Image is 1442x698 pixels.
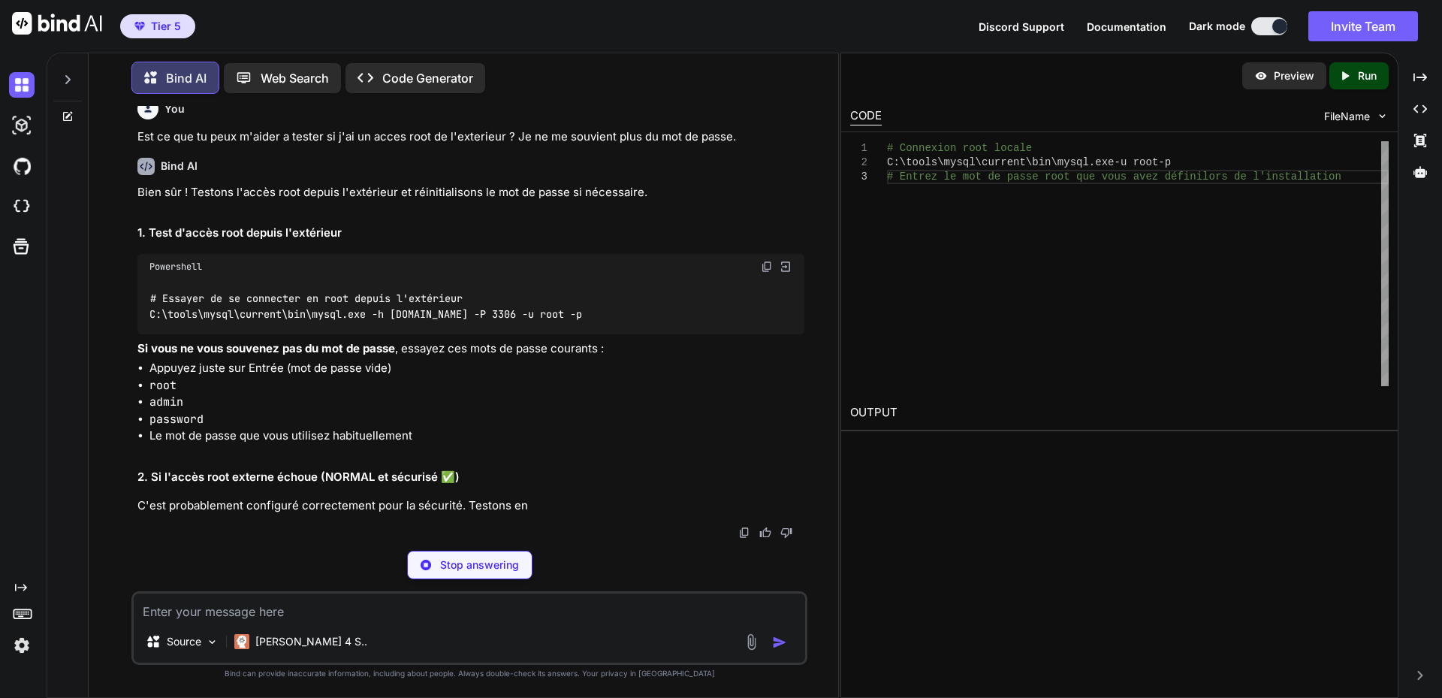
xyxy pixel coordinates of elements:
[887,171,1202,183] span: # Entrez le mot de passe root que vous avez défini
[149,428,804,445] li: Le mot de passe que vous utilisez habituellement
[261,69,329,87] p: Web Search
[1121,156,1158,168] span: u root
[137,497,804,515] p: C'est probablement configuré correctement pour la sécurité. Testons en
[979,19,1064,35] button: Discord Support
[9,194,35,219] img: cloudideIcon
[1324,109,1370,124] span: FileName
[149,378,176,393] code: root
[772,635,787,650] img: icon
[850,156,867,170] div: 2
[1308,11,1418,41] button: Invite Team
[9,153,35,179] img: githubDark
[1254,69,1268,83] img: preview
[149,360,804,377] li: Appuyez juste sur Entrée (mot de passe vide)
[234,634,249,649] img: Claude 4 Sonnet
[149,291,583,322] code: # Essayer de se connecter en root depuis l'extérieur C:\tools\mysql\current\bin\mysql.exe -h [DOM...
[137,184,804,201] p: Bien sûr ! Testons l'accès root depuis l'extérieur et réinitialisons le mot de passe si nécessaire.
[1087,20,1166,33] span: Documentation
[166,69,207,87] p: Bind AI
[759,527,771,539] img: like
[1358,68,1377,83] p: Run
[151,19,181,34] span: Tier 5
[850,170,867,184] div: 3
[137,225,804,242] h2: 1. Test d'accès root depuis l'extérieur
[134,22,145,31] img: premium
[780,527,792,539] img: dislike
[131,668,807,679] p: Bind can provide inaccurate information, including about people. Always double-check its answers....
[164,101,185,116] h6: You
[779,260,792,273] img: Open in Browser
[149,412,204,427] code: password
[137,128,804,146] p: Est ce que tu peux m'aider a tester si j'ai un acces root de l'exterieur ? Je ne me souvient plus...
[1088,156,1094,168] span: .
[1164,156,1170,168] span: p
[9,72,35,98] img: darkChat
[850,141,867,156] div: 1
[255,634,367,649] p: [PERSON_NAME] 4 S..
[738,527,750,539] img: copy
[9,633,35,658] img: settings
[743,633,760,651] img: attachment
[979,20,1064,33] span: Discord Support
[1095,156,1114,168] span: exe
[149,261,202,273] span: Powershell
[206,636,219,648] img: Pick Models
[761,261,773,273] img: copy
[12,12,102,35] img: Bind AI
[1114,156,1120,168] span: -
[1274,68,1314,83] p: Preview
[1158,156,1164,168] span: -
[137,341,395,355] strong: Si vous ne vous souvenez pas du mot de passe
[137,340,804,358] p: , essayez ces mots de passe courants :
[841,395,1398,431] h2: OUTPUT
[137,469,804,486] h2: 2. Si l'accès root externe échoue (NORMAL et sécurisé ✅)
[887,156,1089,168] span: C:\tools\mysql\current\bin\mysql
[850,107,882,125] div: CODE
[440,557,519,573] p: Stop answering
[149,394,183,409] code: admin
[887,142,1032,154] span: # Connexion root locale
[1087,19,1166,35] button: Documentation
[120,14,195,38] button: premiumTier 5
[382,69,473,87] p: Code Generator
[167,634,201,649] p: Source
[1376,110,1389,122] img: chevron down
[9,113,35,138] img: darkAi-studio
[1202,171,1341,183] span: lors de l'installation
[1189,19,1245,34] span: Dark mode
[161,159,198,174] h6: Bind AI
